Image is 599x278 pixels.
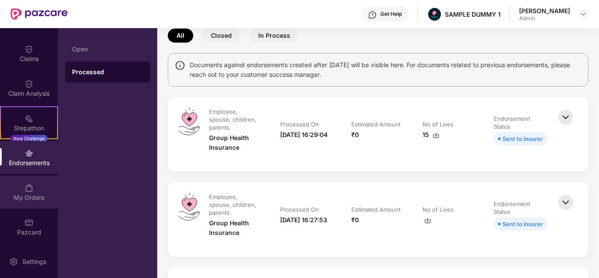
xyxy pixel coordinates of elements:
div: Employee, spouse, children, parents [209,108,261,131]
div: No of Lives [422,206,454,213]
button: All [168,29,193,43]
div: [DATE] 16:27:53 [280,215,327,225]
div: Sent to insurer [502,219,543,229]
div: Settings [20,257,49,266]
img: svg+xml;base64,PHN2ZyB4bWxucz0iaHR0cDovL3d3dy53My5vcmcvMjAwMC9zdmciIHdpZHRoPSIyMSIgaGVpZ2h0PSIyMC... [25,114,33,123]
div: 15 [422,130,440,140]
button: In Process [249,29,299,43]
img: svg+xml;base64,PHN2ZyBpZD0iSGVscC0zMngzMiIgeG1sbnM9Imh0dHA6Ly93d3cudzMub3JnLzIwMDAvc3ZnIiB3aWR0aD... [368,11,377,19]
img: svg+xml;base64,PHN2ZyBpZD0iRG93bmxvYWQtMzJ4MzIiIHhtbG5zPSJodHRwOi8vd3d3LnczLm9yZy8yMDAwL3N2ZyIgd2... [424,217,431,224]
div: [DATE] 16:29:04 [280,130,328,140]
img: Pazcare_Alternative_logo-01-01.png [428,8,441,21]
img: New Pazcare Logo [11,8,68,20]
img: svg+xml;base64,PHN2ZyBpZD0iRG93bmxvYWQtMzJ4MzIiIHhtbG5zPSJodHRwOi8vd3d3LnczLm9yZy8yMDAwL3N2ZyIgd2... [433,132,440,139]
div: SAMPLE DUMMY 1 [445,10,501,18]
div: ₹0 [351,130,359,140]
img: svg+xml;base64,PHN2ZyBpZD0iU2V0dGluZy0yMHgyMCIgeG1sbnM9Imh0dHA6Ly93d3cudzMub3JnLzIwMDAvc3ZnIiB3aW... [9,257,18,266]
span: Documents against endorsements created after [DATE] will be visible here. For documents related t... [190,60,581,79]
div: Endorsement Status [494,200,545,216]
div: New Challenge [11,135,47,142]
img: svg+xml;base64,PHN2ZyBpZD0iSW5mbyIgeG1sbnM9Imh0dHA6Ly93d3cudzMub3JnLzIwMDAvc3ZnIiB3aWR0aD0iMTQiIG... [175,60,185,71]
img: svg+xml;base64,PHN2ZyBpZD0iRW5kb3JzZW1lbnRzIiB4bWxucz0iaHR0cDovL3d3dy53My5vcmcvMjAwMC9zdmciIHdpZH... [25,149,33,158]
img: svg+xml;base64,PHN2ZyBpZD0iRHJvcGRvd24tMzJ4MzIiIHhtbG5zPSJodHRwOi8vd3d3LnczLm9yZy8yMDAwL3N2ZyIgd2... [580,11,587,18]
div: Estimated Amount [351,120,401,128]
div: Admin [519,15,570,22]
img: svg+xml;base64,PHN2ZyBpZD0iQmFjay0zMngzMiIgeG1sbnM9Imh0dHA6Ly93d3cudzMub3JnLzIwMDAvc3ZnIiB3aWR0aD... [556,108,575,127]
img: svg+xml;base64,PHN2ZyBpZD0iUGF6Y2FyZCIgeG1sbnM9Imh0dHA6Ly93d3cudzMub3JnLzIwMDAvc3ZnIiB3aWR0aD0iMj... [25,218,33,227]
img: svg+xml;base64,PHN2ZyBpZD0iTXlfT3JkZXJzIiBkYXRhLW5hbWU9Ik15IE9yZGVycyIgeG1sbnM9Imh0dHA6Ly93d3cudz... [25,184,33,192]
img: svg+xml;base64,PHN2ZyB4bWxucz0iaHR0cDovL3d3dy53My5vcmcvMjAwMC9zdmciIHdpZHRoPSI0OS4zMiIgaGVpZ2h0PS... [178,193,200,220]
img: svg+xml;base64,PHN2ZyBpZD0iQ2xhaW0iIHhtbG5zPSJodHRwOi8vd3d3LnczLm9yZy8yMDAwL3N2ZyIgd2lkdGg9IjIwIi... [25,79,33,88]
div: ₹0 [351,215,359,225]
img: svg+xml;base64,PHN2ZyB4bWxucz0iaHR0cDovL3d3dy53My5vcmcvMjAwMC9zdmciIHdpZHRoPSI0OS4zMiIgaGVpZ2h0PS... [178,108,200,135]
div: [PERSON_NAME] [519,7,570,15]
img: svg+xml;base64,PHN2ZyBpZD0iQmFjay0zMngzMiIgeG1sbnM9Imh0dHA6Ly93d3cudzMub3JnLzIwMDAvc3ZnIiB3aWR0aD... [556,193,575,212]
div: Sent to insurer [502,134,543,144]
button: Closed [202,29,241,43]
div: Open [72,46,143,53]
div: Employee, spouse, children, parents [209,193,261,217]
div: Group Health Insurance [209,218,263,238]
div: No of Lives [422,120,454,128]
img: svg+xml;base64,PHN2ZyBpZD0iQ2xhaW0iIHhtbG5zPSJodHRwOi8vd3d3LnczLm9yZy8yMDAwL3N2ZyIgd2lkdGg9IjIwIi... [25,45,33,54]
div: Estimated Amount [351,206,401,213]
div: Group Health Insurance [209,133,263,152]
div: Processed On [280,120,319,128]
div: Stepathon [1,124,57,133]
div: Processed On [280,206,319,213]
div: Processed [72,68,143,76]
div: Endorsement Status [494,115,545,130]
div: Get Help [380,11,402,18]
